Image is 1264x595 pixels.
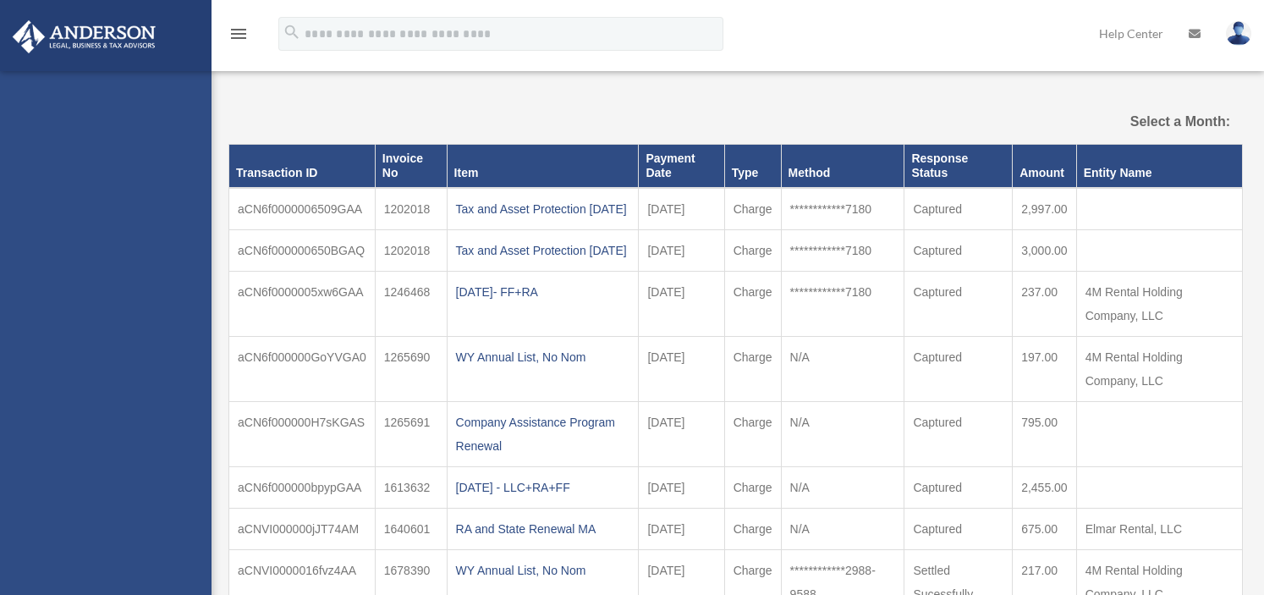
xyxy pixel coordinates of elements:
[229,188,376,230] td: aCN6f0000006509GAA
[781,145,904,188] th: Method
[228,30,249,44] a: menu
[1076,271,1242,336] td: 4M Rental Holding Company, LLC
[456,410,630,458] div: Company Assistance Program Renewal
[781,466,904,508] td: N/A
[1013,188,1077,230] td: 2,997.00
[1086,110,1230,134] label: Select a Month:
[1013,145,1077,188] th: Amount
[447,145,639,188] th: Item
[456,345,630,369] div: WY Annual List, No Nom
[1076,336,1242,401] td: 4M Rental Holding Company, LLC
[375,145,447,188] th: Invoice No
[724,271,781,336] td: Charge
[781,401,904,466] td: N/A
[456,239,630,262] div: Tax and Asset Protection [DATE]
[1226,21,1251,46] img: User Pic
[375,229,447,271] td: 1202018
[375,401,447,466] td: 1265691
[904,466,1013,508] td: Captured
[1013,229,1077,271] td: 3,000.00
[639,188,724,230] td: [DATE]
[724,188,781,230] td: Charge
[456,476,630,499] div: [DATE] - LLC+RA+FF
[375,271,447,336] td: 1246468
[781,336,904,401] td: N/A
[904,229,1013,271] td: Captured
[456,559,630,582] div: WY Annual List, No Nom
[724,229,781,271] td: Charge
[639,466,724,508] td: [DATE]
[639,229,724,271] td: [DATE]
[1013,508,1077,549] td: 675.00
[456,517,630,541] div: RA and State Renewal MA
[1076,508,1242,549] td: Elmar Rental, LLC
[375,336,447,401] td: 1265690
[375,188,447,230] td: 1202018
[283,23,301,41] i: search
[639,271,724,336] td: [DATE]
[639,145,724,188] th: Payment Date
[1076,145,1242,188] th: Entity Name
[229,401,376,466] td: aCN6f000000H7sKGAS
[229,336,376,401] td: aCN6f000000GoYVGA0
[904,145,1013,188] th: Response Status
[229,145,376,188] th: Transaction ID
[904,271,1013,336] td: Captured
[456,280,630,304] div: [DATE]- FF+RA
[904,336,1013,401] td: Captured
[229,229,376,271] td: aCN6f000000650BGAQ
[781,508,904,549] td: N/A
[724,466,781,508] td: Charge
[1013,466,1077,508] td: 2,455.00
[1013,336,1077,401] td: 197.00
[639,508,724,549] td: [DATE]
[904,401,1013,466] td: Captured
[1013,271,1077,336] td: 237.00
[724,336,781,401] td: Charge
[904,508,1013,549] td: Captured
[1013,401,1077,466] td: 795.00
[724,401,781,466] td: Charge
[375,508,447,549] td: 1640601
[229,508,376,549] td: aCNVI000000jJT74AM
[904,188,1013,230] td: Captured
[456,197,630,221] div: Tax and Asset Protection [DATE]
[639,336,724,401] td: [DATE]
[229,466,376,508] td: aCN6f000000bpypGAA
[724,508,781,549] td: Charge
[229,271,376,336] td: aCN6f0000005xw6GAA
[8,20,161,53] img: Anderson Advisors Platinum Portal
[639,401,724,466] td: [DATE]
[724,145,781,188] th: Type
[375,466,447,508] td: 1613632
[228,24,249,44] i: menu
